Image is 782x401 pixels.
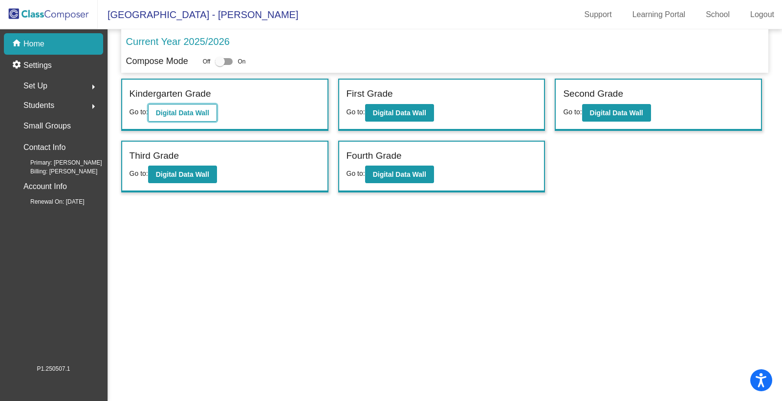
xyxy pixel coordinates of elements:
[126,34,230,49] p: Current Year 2025/2026
[156,109,209,117] b: Digital Data Wall
[577,7,620,22] a: Support
[130,169,148,177] span: Go to:
[365,166,434,183] button: Digital Data Wall
[87,101,99,112] mat-icon: arrow_right
[98,7,298,22] span: [GEOGRAPHIC_DATA] - [PERSON_NAME]
[156,170,209,178] b: Digital Data Wall
[126,55,188,68] p: Compose Mode
[563,87,623,101] label: Second Grade
[373,109,426,117] b: Digital Data Wall
[373,170,426,178] b: Digital Data Wall
[15,158,102,167] span: Primary: [PERSON_NAME]
[12,60,23,71] mat-icon: settings
[365,104,434,122] button: Digital Data Wall
[203,57,211,66] span: Off
[23,180,67,193] p: Account Info
[130,108,148,116] span: Go to:
[12,38,23,50] mat-icon: home
[563,108,582,116] span: Go to:
[87,81,99,93] mat-icon: arrow_right
[23,79,47,93] span: Set Up
[347,87,393,101] label: First Grade
[15,197,84,206] span: Renewal On: [DATE]
[130,87,211,101] label: Kindergarten Grade
[590,109,643,117] b: Digital Data Wall
[23,119,71,133] p: Small Groups
[625,7,694,22] a: Learning Portal
[238,57,245,66] span: On
[347,149,402,163] label: Fourth Grade
[23,38,44,50] p: Home
[130,149,179,163] label: Third Grade
[582,104,651,122] button: Digital Data Wall
[742,7,782,22] a: Logout
[347,108,365,116] span: Go to:
[23,141,65,154] p: Contact Info
[698,7,738,22] a: School
[15,167,97,176] span: Billing: [PERSON_NAME]
[347,169,365,177] span: Go to:
[148,104,217,122] button: Digital Data Wall
[148,166,217,183] button: Digital Data Wall
[23,99,54,112] span: Students
[23,60,52,71] p: Settings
